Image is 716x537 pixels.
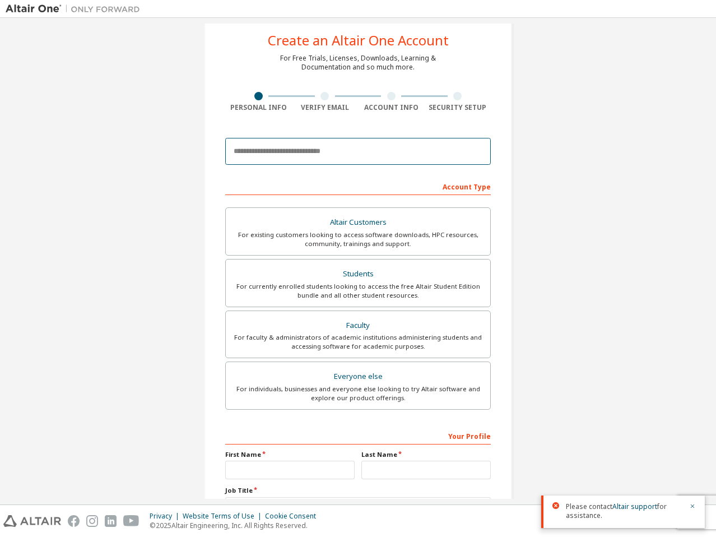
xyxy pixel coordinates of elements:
div: Website Terms of Use [183,512,265,521]
a: Altair support [612,502,657,511]
img: altair_logo.svg [3,515,61,527]
div: Verify Email [292,103,359,112]
div: For Free Trials, Licenses, Downloads, Learning & Documentation and so much more. [280,54,436,72]
img: instagram.svg [86,515,98,527]
div: Create an Altair One Account [268,34,449,47]
div: Security Setup [425,103,491,112]
img: Altair One [6,3,146,15]
label: Last Name [361,450,491,459]
p: © 2025 Altair Engineering, Inc. All Rights Reserved. [150,521,323,530]
div: Altair Customers [233,215,483,230]
label: First Name [225,450,355,459]
div: Everyone else [233,369,483,385]
div: For individuals, businesses and everyone else looking to try Altair software and explore our prod... [233,385,483,402]
label: Job Title [225,486,491,495]
div: Personal Info [225,103,292,112]
span: Please contact for assistance. [566,502,682,520]
div: Your Profile [225,427,491,445]
img: linkedin.svg [105,515,117,527]
div: Account Type [225,177,491,195]
div: Privacy [150,512,183,521]
div: Account Info [358,103,425,112]
div: Cookie Consent [265,512,323,521]
div: Faculty [233,318,483,334]
img: youtube.svg [123,515,140,527]
img: facebook.svg [68,515,80,527]
div: For faculty & administrators of academic institutions administering students and accessing softwa... [233,333,483,351]
div: Students [233,266,483,282]
div: For existing customers looking to access software downloads, HPC resources, community, trainings ... [233,230,483,248]
div: For currently enrolled students looking to access the free Altair Student Edition bundle and all ... [233,282,483,300]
